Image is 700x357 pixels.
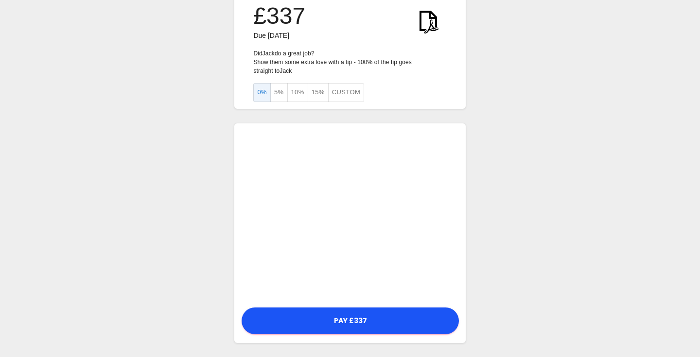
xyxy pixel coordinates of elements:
iframe: Secure payment input frame [239,128,460,301]
button: 0% [253,83,271,102]
p: Did Jack do a great job? Show them some extra love with a tip - 100% of the tip goes straight to ... [253,49,446,75]
button: 10% [287,83,308,102]
button: 5% [270,83,288,102]
span: Due [DATE] [253,32,289,39]
button: Custom [328,83,364,102]
h3: £337 [253,2,305,30]
button: 15% [308,83,329,102]
button: Pay £337 [242,307,459,334]
img: KWtEnYElUAjQEnRfPUW9W5ea6t5aBiGYRiGYRiGYRg1o9H4B2ScLFicwGxqAAAAAElFTkSuQmCC [410,2,447,39]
